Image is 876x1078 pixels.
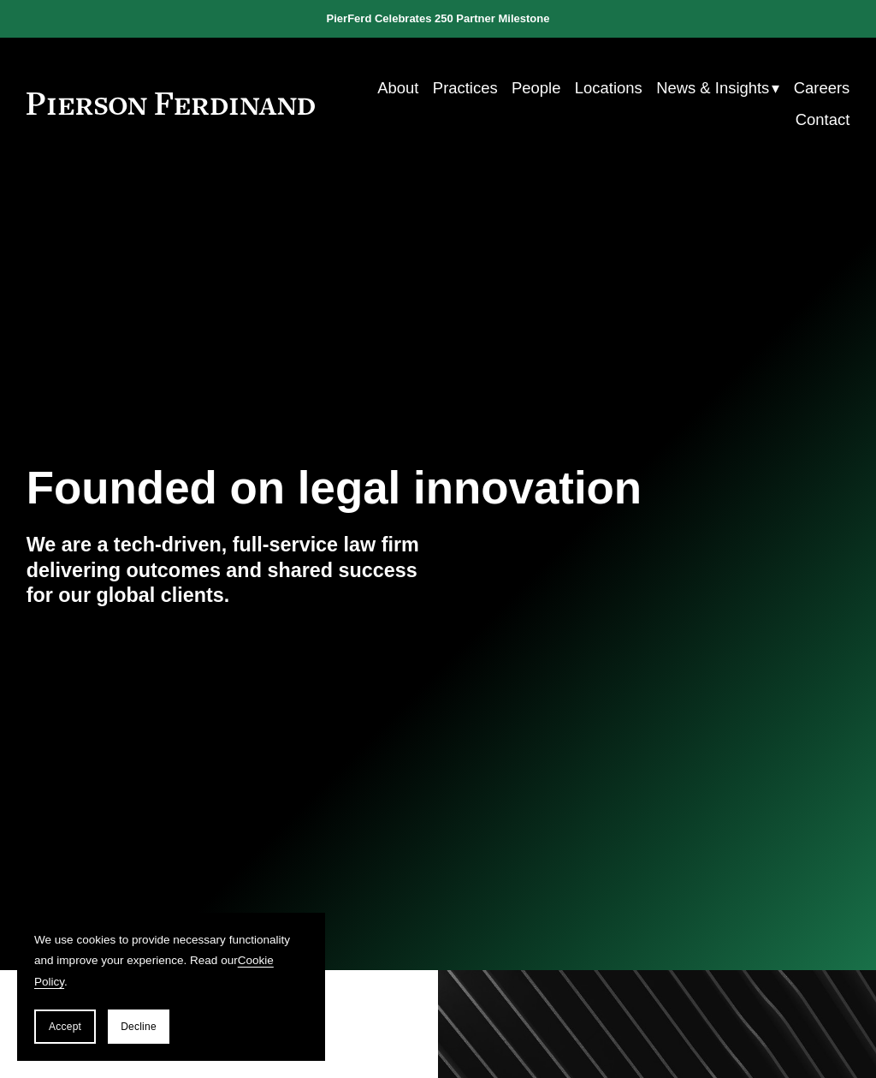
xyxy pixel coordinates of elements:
a: Cookie Policy [34,954,274,987]
a: folder dropdown [656,72,779,104]
button: Decline [108,1010,169,1044]
a: Locations [575,72,642,104]
span: Decline [121,1021,157,1033]
a: Careers [794,72,850,104]
a: Practices [433,72,498,104]
a: People [512,72,560,104]
p: We use cookies to provide necessary functionality and improve your experience. Read our . [34,930,308,992]
span: Accept [49,1021,81,1033]
a: Contact [796,104,850,135]
button: Accept [34,1010,96,1044]
h4: We are a tech-driven, full-service law firm delivering outcomes and shared success for our global... [27,533,438,609]
span: News & Insights [656,74,769,102]
a: About [377,72,418,104]
h1: Founded on legal innovation [27,462,713,514]
section: Cookie banner [17,913,325,1061]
